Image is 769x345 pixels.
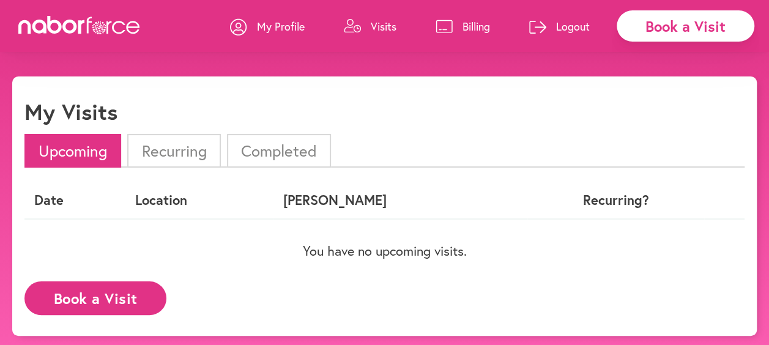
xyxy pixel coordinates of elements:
[24,291,166,302] a: Book a Visit
[24,134,121,168] li: Upcoming
[125,182,273,218] th: Location
[556,19,590,34] p: Logout
[344,8,396,45] a: Visits
[371,19,396,34] p: Visits
[127,134,220,168] li: Recurring
[24,98,117,125] h1: My Visits
[24,182,125,218] th: Date
[273,182,527,218] th: [PERSON_NAME]
[463,19,490,34] p: Billing
[230,8,305,45] a: My Profile
[527,182,704,218] th: Recurring?
[436,8,490,45] a: Billing
[24,281,166,315] button: Book a Visit
[617,10,754,42] div: Book a Visit
[529,8,590,45] a: Logout
[24,243,745,259] p: You have no upcoming visits.
[257,19,305,34] p: My Profile
[227,134,331,168] li: Completed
